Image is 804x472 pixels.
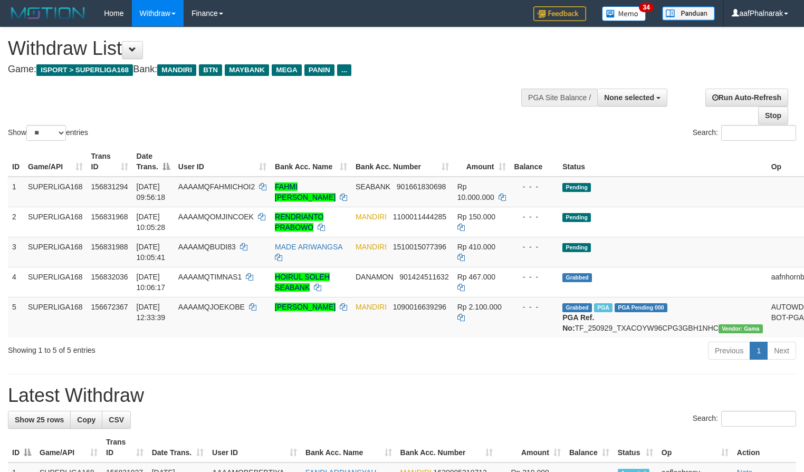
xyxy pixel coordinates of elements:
select: Showentries [26,125,66,141]
span: Grabbed [562,273,592,282]
td: 5 [8,297,24,338]
th: Date Trans.: activate to sort column ascending [148,432,208,463]
b: PGA Ref. No: [562,313,594,332]
th: Op: activate to sort column ascending [657,432,733,463]
span: Pending [562,243,591,252]
span: AAAAMQJOEKOBE [178,303,245,311]
div: - - - [514,181,554,192]
th: ID: activate to sort column descending [8,432,35,463]
input: Search: [721,125,796,141]
h1: Withdraw List [8,38,525,59]
th: Status: activate to sort column ascending [614,432,657,463]
span: ISPORT > SUPERLIGA168 [36,64,133,76]
span: DANAMON [356,273,394,281]
span: Rp 2.100.000 [457,303,502,311]
th: Trans ID: activate to sort column ascending [87,147,132,177]
span: 156832036 [91,273,128,281]
span: Pending [562,213,591,222]
span: Pending [562,183,591,192]
label: Search: [693,411,796,427]
span: MAYBANK [225,64,269,76]
th: Bank Acc. Number: activate to sort column ascending [396,432,497,463]
span: 156831968 [91,213,128,221]
span: Copy 901424511632 to clipboard [399,273,448,281]
a: CSV [102,411,131,429]
td: SUPERLIGA168 [24,177,87,207]
th: Game/API: activate to sort column ascending [24,147,87,177]
span: MEGA [272,64,302,76]
td: SUPERLIGA168 [24,297,87,338]
a: MADE ARIWANGSA [275,243,342,251]
td: 4 [8,267,24,297]
span: Copy 901661830698 to clipboard [397,182,446,191]
th: Status [558,147,767,177]
a: Previous [708,342,750,360]
span: CSV [109,416,124,424]
span: Rp 467.000 [457,273,495,281]
div: PGA Site Balance / [521,89,597,107]
span: BTN [199,64,222,76]
h4: Game: Bank: [8,64,525,75]
span: None selected [604,93,654,102]
span: SEABANK [356,182,390,191]
td: TF_250929_TXACOYW96CPG3GBH1NHC [558,297,767,338]
span: AAAAMQOMJINCOEK [178,213,254,221]
span: AAAAMQFAHMICHOI2 [178,182,255,191]
span: ... [337,64,351,76]
h1: Latest Withdraw [8,385,796,406]
input: Search: [721,411,796,427]
span: [DATE] 10:06:17 [137,273,166,292]
span: Grabbed [562,303,592,312]
span: [DATE] 10:05:41 [137,243,166,262]
span: MANDIRI [356,303,387,311]
th: Balance: activate to sort column ascending [565,432,614,463]
th: Action [733,432,796,463]
th: Amount: activate to sort column ascending [497,432,564,463]
div: - - - [514,302,554,312]
span: MANDIRI [356,243,387,251]
span: Show 25 rows [15,416,64,424]
td: 1 [8,177,24,207]
span: 156672367 [91,303,128,311]
span: Copy 1100011444285 to clipboard [393,213,446,221]
div: - - - [514,242,554,252]
th: Balance [510,147,559,177]
span: Rp 410.000 [457,243,495,251]
th: Trans ID: activate to sort column ascending [102,432,148,463]
img: Button%20Memo.svg [602,6,646,21]
span: AAAAMQTIMNAS1 [178,273,242,281]
th: Bank Acc. Name: activate to sort column ascending [301,432,396,463]
th: Amount: activate to sort column ascending [453,147,510,177]
span: Rp 10.000.000 [457,182,494,201]
div: Showing 1 to 5 of 5 entries [8,341,327,355]
th: Game/API: activate to sort column ascending [35,432,102,463]
a: FAHMI [PERSON_NAME] [275,182,336,201]
a: Run Auto-Refresh [705,89,788,107]
th: Bank Acc. Number: activate to sort column ascending [351,147,453,177]
span: Marked by aafsengchandara [594,303,612,312]
th: Date Trans.: activate to sort column descending [132,147,174,177]
a: HOIRUL SOLEH SEABANK [275,273,330,292]
img: Feedback.jpg [533,6,586,21]
span: AAAAMQBUDI83 [178,243,236,251]
img: panduan.png [662,6,715,21]
span: 34 [639,3,653,12]
td: 2 [8,207,24,237]
a: RENDRIANTO PRABOWO [275,213,323,232]
th: User ID: activate to sort column ascending [174,147,271,177]
span: [DATE] 09:56:18 [137,182,166,201]
span: MANDIRI [356,213,387,221]
img: MOTION_logo.png [8,5,88,21]
span: 156831988 [91,243,128,251]
div: - - - [514,272,554,282]
a: Copy [70,411,102,429]
span: [DATE] 12:33:39 [137,303,166,322]
a: Stop [758,107,788,124]
span: Vendor URL: https://trx31.1velocity.biz [719,324,763,333]
a: [PERSON_NAME] [275,303,336,311]
td: SUPERLIGA168 [24,237,87,267]
a: Next [767,342,796,360]
th: ID [8,147,24,177]
td: SUPERLIGA168 [24,267,87,297]
a: 1 [750,342,768,360]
